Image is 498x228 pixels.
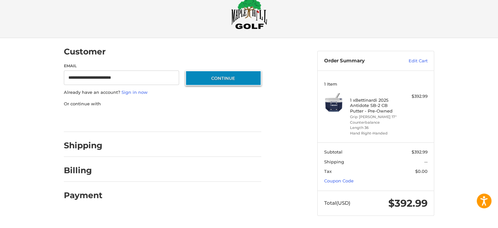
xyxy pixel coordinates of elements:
[185,71,261,86] button: Continue
[64,89,261,96] p: Already have an account?
[64,63,179,69] label: Email
[324,178,354,183] a: Coupon Code
[62,114,111,125] iframe: PayPal-paypal
[388,197,428,209] span: $392.99
[395,58,428,64] a: Edit Cart
[324,58,395,64] h3: Order Summary
[402,93,428,100] div: $392.99
[64,190,102,200] h2: Payment
[64,101,261,107] p: Or continue with
[64,140,102,151] h2: Shipping
[64,165,102,176] h2: Billing
[350,97,400,114] h4: 1 x Bettinardi 2025 Antidote SB-2 CB Putter - Pre-Owned
[350,125,400,131] li: Length 36
[324,169,332,174] span: Tax
[424,159,428,164] span: --
[117,114,166,125] iframe: PayPal-paylater
[412,149,428,155] span: $392.99
[173,114,222,125] iframe: PayPal-venmo
[415,169,428,174] span: $0.00
[324,159,344,164] span: Shipping
[324,149,342,155] span: Subtotal
[324,81,428,87] h3: 1 Item
[121,90,148,95] a: Sign in now
[324,200,350,206] span: Total (USD)
[350,131,400,136] li: Hand Right-Handed
[64,47,106,57] h2: Customer
[350,114,400,125] li: Grip [PERSON_NAME] 17" Counterbalance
